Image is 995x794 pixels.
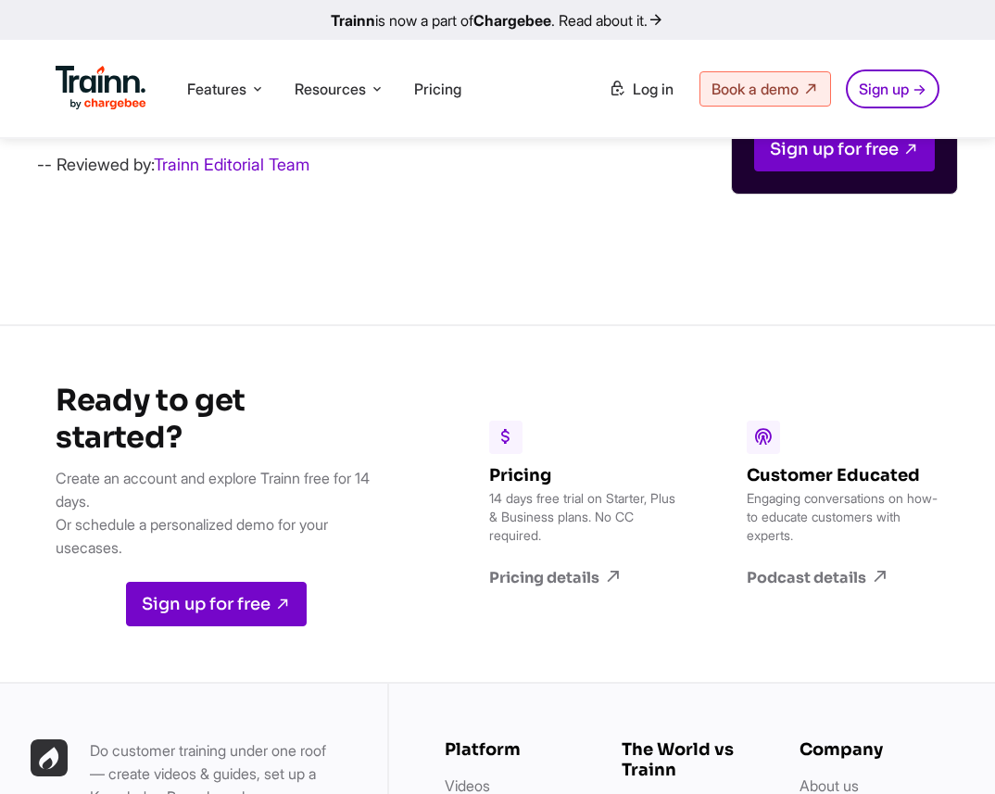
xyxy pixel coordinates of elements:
b: Trainn [331,11,375,30]
p: -- Reviewed by: [37,152,611,178]
iframe: Chat Widget [902,705,995,794]
a: Pricing [414,80,461,98]
a: Sign up → [846,69,939,108]
a: Trainn Editorial Team [154,155,309,174]
h6: Customer Educated [747,465,939,485]
span: Log in [633,80,674,98]
p: Engaging conversations on how-to educate customers with experts. [747,489,939,545]
img: Trainn Logo [56,66,146,110]
h6: Pricing [489,465,680,485]
p: Create an account and explore Trainn free for 14 days. Or schedule a personalized demo for your u... [56,467,378,560]
a: Sign up for free [126,582,307,626]
a: Podcast details [747,567,939,587]
span: Features [187,79,246,99]
span: Book a demo [712,80,799,98]
a: Sign up for free [754,127,935,171]
span: Resources [295,79,366,99]
a: Pricing details [489,567,680,587]
b: Chargebee [473,11,551,30]
img: Trainn | everything under one roof [31,739,68,776]
h6: Company [800,739,939,760]
a: Log in [598,72,685,106]
a: Book a demo [699,71,831,107]
h3: Ready to get started? [56,382,378,456]
h6: The World vs Trainn [622,739,762,780]
h6: Platform [445,739,585,760]
p: 14 days free trial on Starter, Plus & Business plans. No CC required. [489,489,680,545]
